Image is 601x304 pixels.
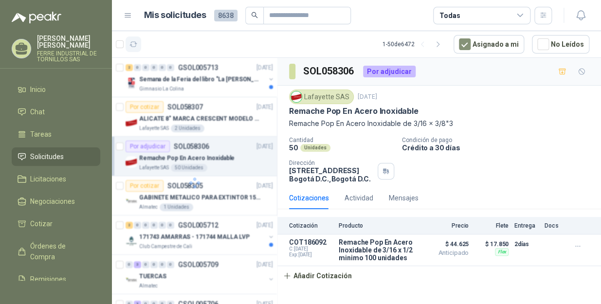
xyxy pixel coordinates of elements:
[12,270,100,288] a: Remisiones
[30,107,45,117] span: Chat
[289,238,333,246] p: COT186092
[420,250,469,256] span: Anticipado
[439,10,460,21] div: Todas
[474,222,509,229] p: Flete
[144,8,206,22] h1: Mis solicitudes
[474,238,509,250] p: $ 17.850
[30,129,52,140] span: Tareas
[382,36,446,52] div: 1 - 50 de 6472
[12,147,100,166] a: Solicitudes
[358,92,377,102] p: [DATE]
[12,103,100,121] a: Chat
[303,64,355,79] h3: SOL058306
[30,84,46,95] span: Inicio
[30,274,66,285] span: Remisiones
[12,80,100,99] a: Inicio
[30,151,64,162] span: Solicitudes
[30,174,66,184] span: Licitaciones
[345,193,373,203] div: Actividad
[545,222,564,229] p: Docs
[214,10,237,21] span: 8638
[289,137,394,143] p: Cantidad
[289,89,354,104] div: Lafayette SAS
[514,222,539,229] p: Entrega
[339,222,414,229] p: Producto
[37,35,100,49] p: [PERSON_NAME] [PERSON_NAME]
[454,35,524,54] button: Asignado a mi
[300,144,330,152] div: Unidades
[420,238,469,250] span: $ 44.625
[30,241,91,262] span: Órdenes de Compra
[402,137,597,143] p: Condición de pago
[289,106,418,116] p: Remache Pop En Acero Inoxidable
[12,192,100,211] a: Negociaciones
[12,170,100,188] a: Licitaciones
[363,66,416,77] div: Por adjudicar
[389,193,419,203] div: Mensajes
[277,266,357,286] button: Añadir Cotización
[291,91,302,102] img: Company Logo
[251,12,258,18] span: search
[420,222,469,229] p: Precio
[514,238,539,250] p: 2 días
[30,218,53,229] span: Cotizar
[289,252,333,258] span: Exp: [DATE]
[30,196,75,207] span: Negociaciones
[289,143,298,152] p: 50
[289,193,329,203] div: Cotizaciones
[532,35,589,54] button: No Leídos
[339,238,414,262] p: Remache Pop En Acero Inoxidable de 3/16 x 1/2 minimo 100 unidades
[289,118,589,129] p: Remache Pop En Acero Inoxidable de 3/16 x 3/8"3
[12,237,100,266] a: Órdenes de Compra
[37,51,100,62] p: FERRE INDUSTRIAL DE TORNILLOS SAS
[289,246,333,252] span: C: [DATE]
[289,222,333,229] p: Cotización
[12,12,61,23] img: Logo peakr
[289,160,374,166] p: Dirección
[402,143,597,152] p: Crédito a 30 días
[289,166,374,183] p: [STREET_ADDRESS] Bogotá D.C. , Bogotá D.C.
[12,125,100,143] a: Tareas
[12,215,100,233] a: Cotizar
[495,248,509,256] div: Flex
